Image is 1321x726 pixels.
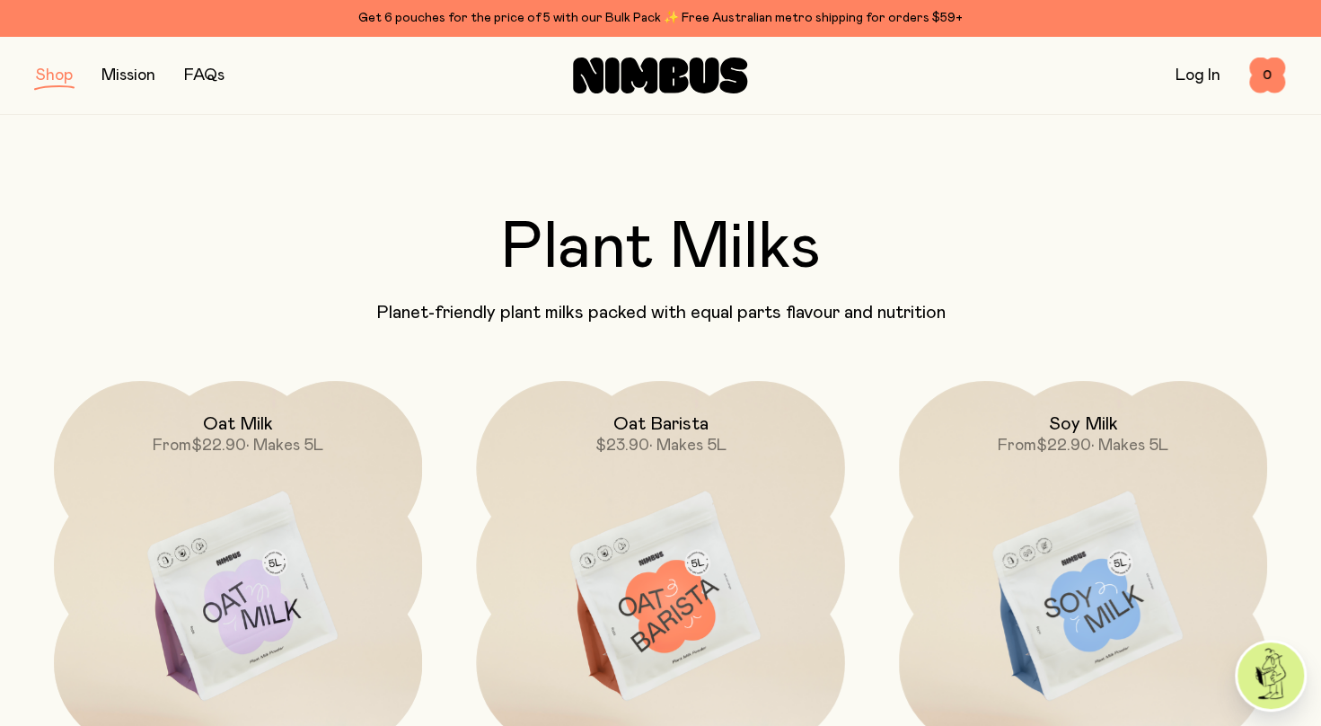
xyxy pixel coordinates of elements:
[1036,438,1091,454] span: $22.90
[1237,642,1304,709] img: agent
[184,67,225,84] a: FAQs
[101,67,155,84] a: Mission
[1176,67,1220,84] a: Log In
[36,7,1285,29] div: Get 6 pouches for the price of 5 with our Bulk Pack ✨ Free Australian metro shipping for orders $59+
[998,438,1036,454] span: From
[612,413,708,435] h2: Oat Barista
[1091,438,1168,454] span: • Makes 5L
[648,438,726,454] span: • Makes 5L
[594,438,648,454] span: $23.90
[1048,413,1117,435] h2: Soy Milk
[36,216,1285,280] h2: Plant Milks
[153,438,191,454] span: From
[246,438,323,454] span: • Makes 5L
[191,438,246,454] span: $22.90
[1249,58,1285,93] button: 0
[36,302,1285,323] p: Planet-friendly plant milks packed with equal parts flavour and nutrition
[203,413,273,435] h2: Oat Milk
